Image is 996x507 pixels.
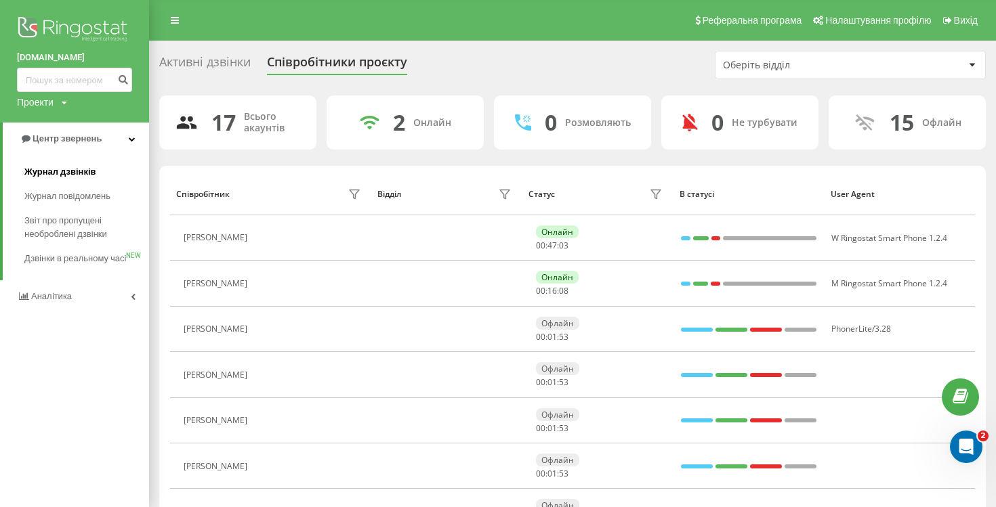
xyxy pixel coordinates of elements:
[24,184,149,208] a: Журнал повідомлень
[176,190,230,199] div: Співробітник
[954,15,978,26] span: Вихід
[159,55,251,76] div: Активні дзвінки
[17,51,132,64] a: [DOMAIN_NAME]
[536,285,545,296] span: 00
[536,362,579,375] div: Офлайн
[536,225,579,238] div: Онлайн
[24,246,149,271] a: Дзвінки в реальному часіNEW
[536,271,579,284] div: Онлайн
[24,214,142,241] span: Звіт про пропущені необроблені дзвінки
[831,323,891,334] span: PhonerLite/3.28
[536,454,579,466] div: Офлайн
[890,110,914,135] div: 15
[393,110,405,135] div: 2
[3,123,149,155] a: Центр звернень
[536,241,568,250] div: : :
[184,324,251,334] div: [PERSON_NAME]
[559,331,568,343] span: 53
[547,422,557,434] span: 01
[536,332,568,342] div: : :
[559,422,568,434] span: 53
[31,291,72,301] span: Аналiтика
[831,278,947,289] span: M Ringostat Smart Phone 1.2.4
[24,208,149,246] a: Звіт про пропущені необроблені дзвінки
[536,331,545,343] span: 00
[24,165,96,179] span: Журнал дзвінків
[17,68,132,92] input: Пошук за номером
[536,376,545,388] span: 00
[831,190,969,199] div: User Agent
[545,110,557,135] div: 0
[922,117,961,129] div: Офлайн
[536,424,568,433] div: : :
[17,14,132,47] img: Ringostat logo
[536,317,579,330] div: Офлайн
[547,331,557,343] span: 01
[267,55,407,76] div: Співробітники проєкту
[536,422,545,434] span: 00
[536,240,545,251] span: 00
[547,240,557,251] span: 47
[211,110,236,135] div: 17
[24,160,149,184] a: Журнал дзвінків
[547,285,557,296] span: 16
[978,431,989,441] span: 2
[711,110,724,135] div: 0
[24,252,126,265] span: Дзвінки в реальному часі
[565,117,631,129] div: Розмовляють
[831,232,947,244] span: W Ringostat Smart Phone 1.2.4
[536,468,545,479] span: 00
[559,468,568,479] span: 53
[536,378,568,387] div: : :
[377,190,401,199] div: Відділ
[184,233,251,242] div: [PERSON_NAME]
[547,468,557,479] span: 01
[559,240,568,251] span: 03
[33,133,102,144] span: Центр звернень
[536,286,568,296] div: : :
[17,95,54,109] div: Проекти
[680,190,818,199] div: В статусі
[559,285,568,296] span: 08
[184,462,251,471] div: [PERSON_NAME]
[547,376,557,388] span: 01
[723,60,885,71] div: Оберіть відділ
[184,370,251,380] div: [PERSON_NAME]
[732,117,797,129] div: Не турбувати
[24,190,110,203] span: Журнал повідомлень
[184,279,251,288] div: [PERSON_NAME]
[536,469,568,479] div: : :
[536,408,579,421] div: Офлайн
[703,15,802,26] span: Реферальна програма
[559,376,568,388] span: 53
[413,117,451,129] div: Онлайн
[244,111,300,134] div: Всього акаунтів
[950,431,982,463] iframe: Intercom live chat
[825,15,931,26] span: Налаштування профілю
[184,416,251,425] div: [PERSON_NAME]
[528,190,555,199] div: Статус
